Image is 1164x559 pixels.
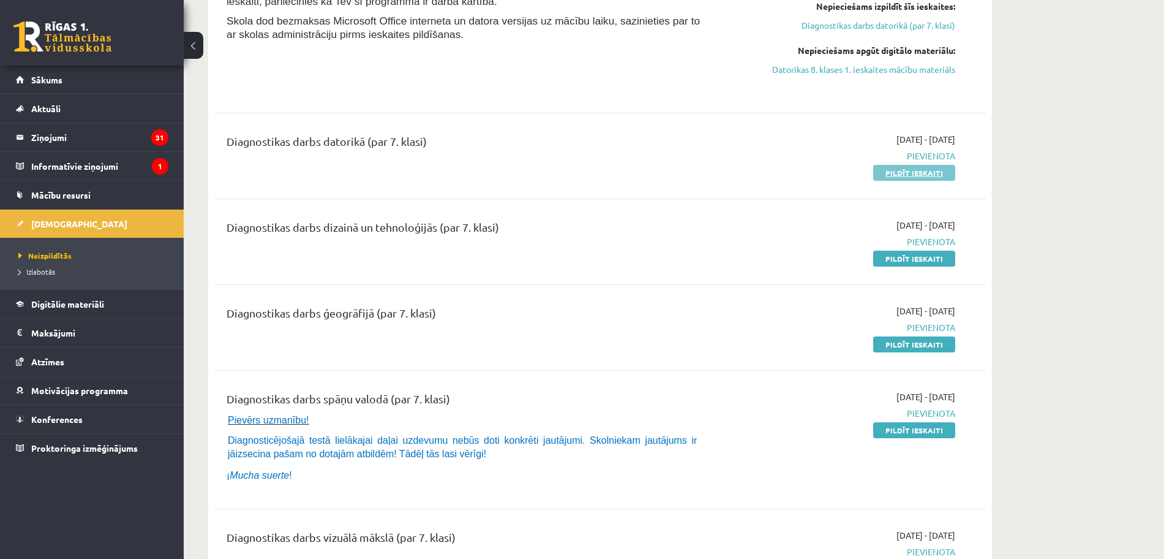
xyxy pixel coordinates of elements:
span: [DATE] - [DATE] [896,529,955,542]
span: Motivācijas programma [31,385,128,396]
span: Pievienota [724,546,955,558]
a: Diagnostikas darbs datorikā (par 7. klasi) [724,19,955,32]
a: [DEMOGRAPHIC_DATA] [16,210,168,238]
span: Proktoringa izmēģinājums [31,443,138,454]
span: Mācību resursi [31,189,91,200]
a: Sākums [16,66,168,94]
a: Ziņojumi31 [16,123,168,151]
span: Atzīmes [31,356,64,367]
a: Informatīvie ziņojumi1 [16,152,168,180]
a: Atzīmes [16,348,168,376]
span: Aktuāli [31,103,61,114]
a: Maksājumi [16,319,168,347]
i: Mucha suerte [230,470,289,481]
legend: Maksājumi [31,319,168,347]
span: Konferences [31,414,83,425]
span: [DEMOGRAPHIC_DATA] [31,218,127,229]
legend: Ziņojumi [31,123,168,151]
a: Pildīt ieskaiti [873,422,955,438]
a: Konferences [16,405,168,433]
div: Diagnostikas darbs vizuālā mākslā (par 7. klasi) [227,529,706,552]
span: Izlabotās [18,267,55,276]
span: Neizpildītās [18,251,72,260]
a: Pildīt ieskaiti [873,337,955,352]
span: Pievienota [724,150,955,162]
a: Pildīt ieskaiti [873,251,955,267]
a: Neizpildītās [18,250,171,261]
a: Digitālie materiāli [16,290,168,318]
a: Mācību resursi [16,181,168,209]
span: [DATE] - [DATE] [896,390,955,403]
span: Pievienota [724,407,955,420]
a: Izlabotās [18,266,171,277]
span: [DATE] - [DATE] [896,219,955,232]
span: Pievienota [724,235,955,248]
i: 1 [152,158,168,175]
a: Pildīt ieskaiti [873,165,955,181]
span: [DATE] - [DATE] [896,305,955,318]
div: Diagnostikas darbs datorikā (par 7. klasi) [227,133,706,156]
span: Skola dod bezmaksas Microsoft Office interneta un datora versijas uz mācību laiku, sazinieties pa... [227,15,700,40]
span: Sākums [31,74,62,85]
a: Datorikas 8. klases 1. ieskaites mācību materiāls [724,63,955,76]
span: ¡ ! [227,470,292,481]
span: Pievērs uzmanību! [228,415,309,425]
div: Diagnostikas darbs ģeogrāfijā (par 7. klasi) [227,305,706,327]
a: Aktuāli [16,94,168,123]
div: Nepieciešams apgūt digitālo materiālu: [724,44,955,57]
div: Diagnostikas darbs spāņu valodā (par 7. klasi) [227,390,706,413]
legend: Informatīvie ziņojumi [31,152,168,180]
span: Pievienota [724,321,955,334]
i: 31 [151,129,168,146]
a: Rīgas 1. Tālmācības vidusskola [13,21,111,52]
span: Digitālie materiāli [31,299,104,310]
span: [DATE] - [DATE] [896,133,955,146]
a: Proktoringa izmēģinājums [16,434,168,462]
div: Diagnostikas darbs dizainā un tehnoloģijās (par 7. klasi) [227,219,706,241]
a: Motivācijas programma [16,376,168,405]
span: Diagnosticējošajā testā lielākajai daļai uzdevumu nebūs doti konkrēti jautājumi. Skolniekam jautā... [228,435,697,459]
